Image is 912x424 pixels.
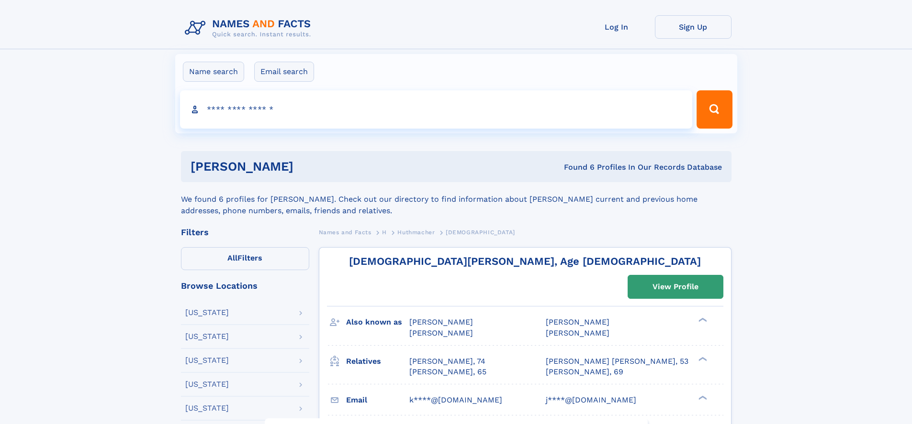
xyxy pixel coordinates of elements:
[185,404,229,412] div: [US_STATE]
[346,353,409,370] h3: Relatives
[181,228,309,237] div: Filters
[346,392,409,408] h3: Email
[319,226,372,238] a: Names and Facts
[397,229,435,236] span: Huthmacher
[628,275,723,298] a: View Profile
[185,381,229,388] div: [US_STATE]
[397,226,435,238] a: Huthmacher
[409,317,473,326] span: [PERSON_NAME]
[546,317,609,326] span: [PERSON_NAME]
[428,162,722,173] div: Found 6 Profiles In Our Records Database
[696,317,708,323] div: ❯
[655,15,732,39] a: Sign Up
[180,90,693,129] input: search input
[346,314,409,330] h3: Also known as
[409,328,473,337] span: [PERSON_NAME]
[181,182,732,217] div: We found 6 profiles for [PERSON_NAME]. Check out our directory to find information about [PERSON_...
[349,255,701,267] a: [DEMOGRAPHIC_DATA][PERSON_NAME], Age [DEMOGRAPHIC_DATA]
[546,367,623,377] a: [PERSON_NAME], 69
[185,333,229,340] div: [US_STATE]
[191,161,429,173] h1: [PERSON_NAME]
[409,367,486,377] a: [PERSON_NAME], 65
[446,229,515,236] span: [DEMOGRAPHIC_DATA]
[183,62,244,82] label: Name search
[696,394,708,401] div: ❯
[185,309,229,316] div: [US_STATE]
[578,15,655,39] a: Log In
[653,276,698,298] div: View Profile
[227,253,237,262] span: All
[697,90,732,129] button: Search Button
[181,247,309,270] label: Filters
[546,356,688,367] a: [PERSON_NAME] [PERSON_NAME], 53
[181,15,319,41] img: Logo Names and Facts
[254,62,314,82] label: Email search
[409,356,485,367] a: [PERSON_NAME], 74
[382,229,387,236] span: H
[185,357,229,364] div: [US_STATE]
[546,328,609,337] span: [PERSON_NAME]
[181,282,309,290] div: Browse Locations
[696,356,708,362] div: ❯
[382,226,387,238] a: H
